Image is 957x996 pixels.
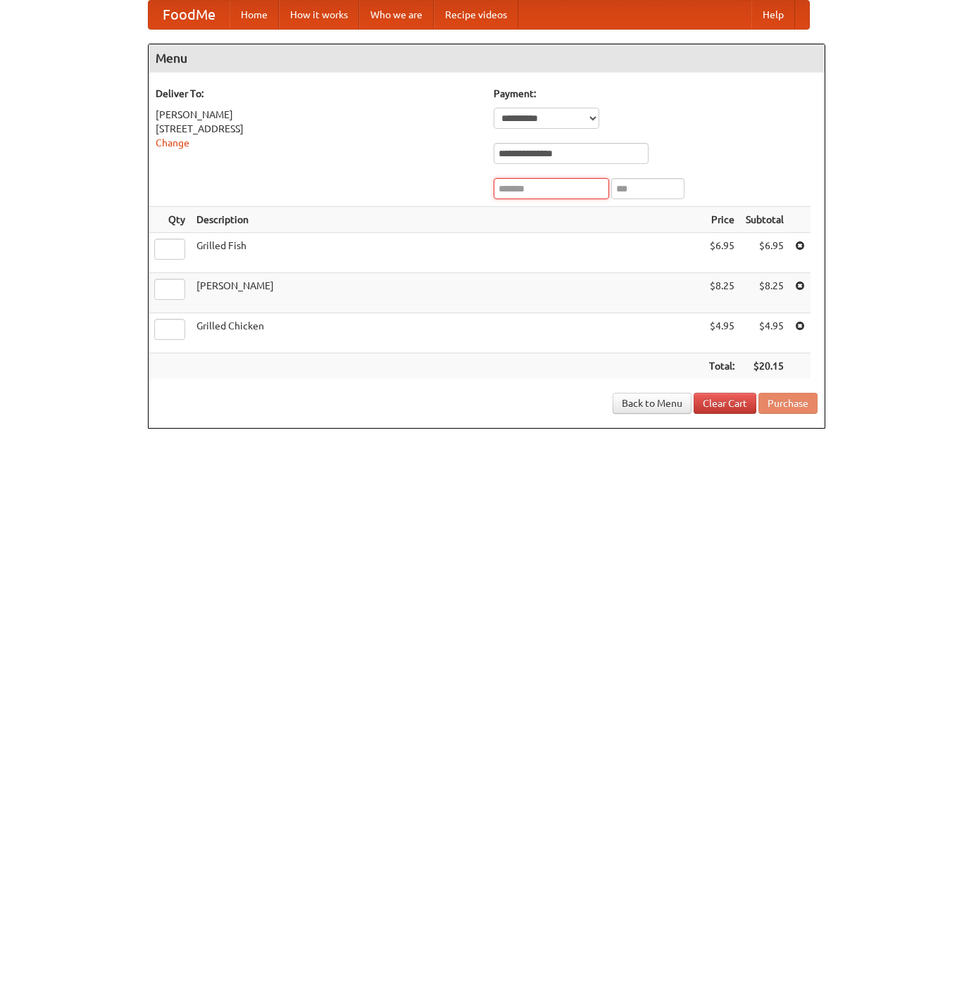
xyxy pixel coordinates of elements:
[740,273,789,313] td: $8.25
[359,1,434,29] a: Who we are
[434,1,518,29] a: Recipe videos
[751,1,795,29] a: Help
[191,273,703,313] td: [PERSON_NAME]
[156,87,480,101] h5: Deliver To:
[703,353,740,379] th: Total:
[149,1,230,29] a: FoodMe
[694,393,756,414] a: Clear Cart
[156,137,189,149] a: Change
[703,207,740,233] th: Price
[740,313,789,353] td: $4.95
[191,313,703,353] td: Grilled Chicken
[740,353,789,379] th: $20.15
[191,207,703,233] th: Description
[740,207,789,233] th: Subtotal
[613,393,692,414] a: Back to Menu
[156,122,480,136] div: [STREET_ADDRESS]
[230,1,279,29] a: Home
[494,87,818,101] h5: Payment:
[703,313,740,353] td: $4.95
[703,273,740,313] td: $8.25
[758,393,818,414] button: Purchase
[149,44,825,73] h4: Menu
[156,108,480,122] div: [PERSON_NAME]
[703,233,740,273] td: $6.95
[279,1,359,29] a: How it works
[191,233,703,273] td: Grilled Fish
[740,233,789,273] td: $6.95
[149,207,191,233] th: Qty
